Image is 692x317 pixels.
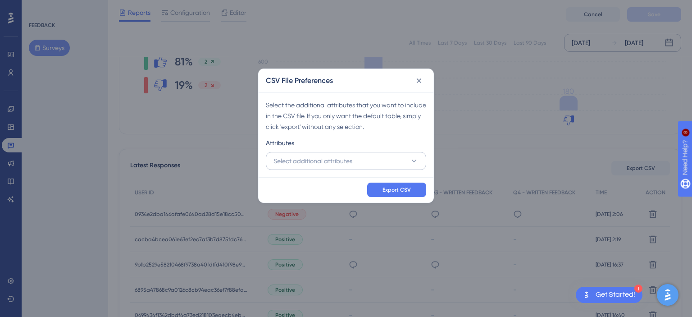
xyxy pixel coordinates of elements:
span: Export CSV [382,186,411,193]
div: Get Started! [596,290,635,300]
h2: CSV File Preferences [266,75,333,86]
span: Attributes [266,138,294,148]
iframe: UserGuiding AI Assistant Launcher [654,281,681,308]
span: Need Help? [21,2,56,13]
div: Select the additional attributes that you want to include in the CSV file. If you only want the d... [266,100,426,132]
div: Open Get Started! checklist, remaining modules: 1 [576,287,642,303]
div: 8 [63,5,65,12]
span: Select additional attributes [273,156,352,166]
div: 1 [634,285,642,293]
img: launcher-image-alternative-text [581,289,592,300]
